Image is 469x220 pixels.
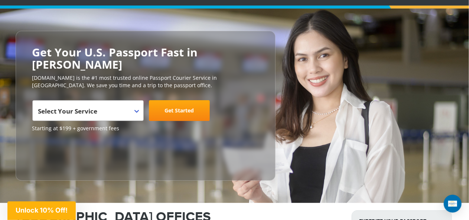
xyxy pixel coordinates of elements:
iframe: Customer reviews powered by Trustpilot [32,136,88,173]
h2: Get Your U.S. Passport Fast in [PERSON_NAME] [32,46,259,70]
a: Get Started [149,100,210,121]
span: Unlock 10% Off! [16,206,68,214]
span: Select Your Service [38,107,98,115]
span: Select Your Service [32,100,144,121]
div: Open Intercom Messenger [444,195,462,213]
span: Starting at $199 + government fees [32,125,259,132]
div: Unlock 10% Off! [7,201,76,220]
p: [DOMAIN_NAME] is the #1 most trusted online Passport Courier Service in [GEOGRAPHIC_DATA]. We sav... [32,74,259,89]
span: Select Your Service [38,103,136,124]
